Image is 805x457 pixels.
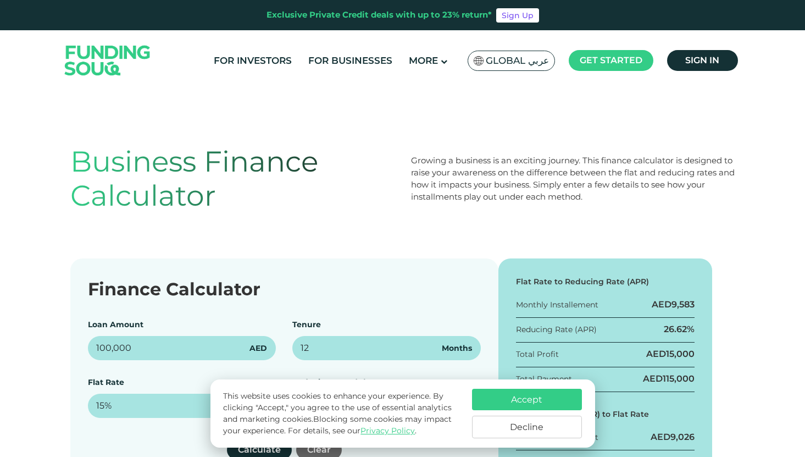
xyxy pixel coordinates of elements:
div: Growing a business is an exciting journey. This finance calculator is designed to raise your awar... [411,155,735,203]
span: Global عربي [486,54,549,67]
div: AED [652,299,695,311]
label: Reducing Rate (%) [292,377,367,387]
span: 9,583 [671,299,695,310]
p: This website uses cookies to enhance your experience. By clicking "Accept," you agree to the use ... [223,390,460,437]
div: Reducing Rate (APR) [516,324,597,335]
span: AED [249,343,267,354]
div: AED [651,431,695,443]
span: Sign in [685,55,719,65]
span: Blocking some cookies may impact your experience. [223,414,452,436]
div: Total Profit [516,349,559,360]
label: Tenure [292,320,321,329]
button: Decline [472,416,582,438]
div: Monthly Installement [516,299,598,311]
div: 26.62% [664,323,695,335]
span: 9,026 [670,432,695,442]
label: Flat Rate [88,377,124,387]
a: Sign in [667,50,738,71]
div: Flat Rate to Reducing Rate (APR) [516,276,695,288]
div: AED [643,373,695,385]
span: Months [442,343,472,354]
span: Get started [580,55,642,65]
span: 15,000 [666,349,695,359]
img: Logo [54,32,162,88]
h1: Business Finance Calculator [70,145,395,213]
span: More [409,55,438,66]
a: Sign Up [496,8,539,23]
div: Finance Calculator [88,276,481,302]
div: Exclusive Private Credit deals with up to 23% return* [267,9,492,21]
div: AED [646,348,695,360]
a: For Businesses [306,52,395,70]
div: Total Payment [516,373,572,385]
button: Accept [472,389,582,410]
span: 115,000 [663,373,695,384]
label: Loan Amount [88,320,143,329]
a: For Investors [211,52,295,70]
a: Privacy Policy [360,426,415,436]
span: For details, see our . [288,426,417,436]
img: SA Flag [474,56,484,65]
div: Reducing Rate (APR) to Flat Rate [516,409,695,420]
